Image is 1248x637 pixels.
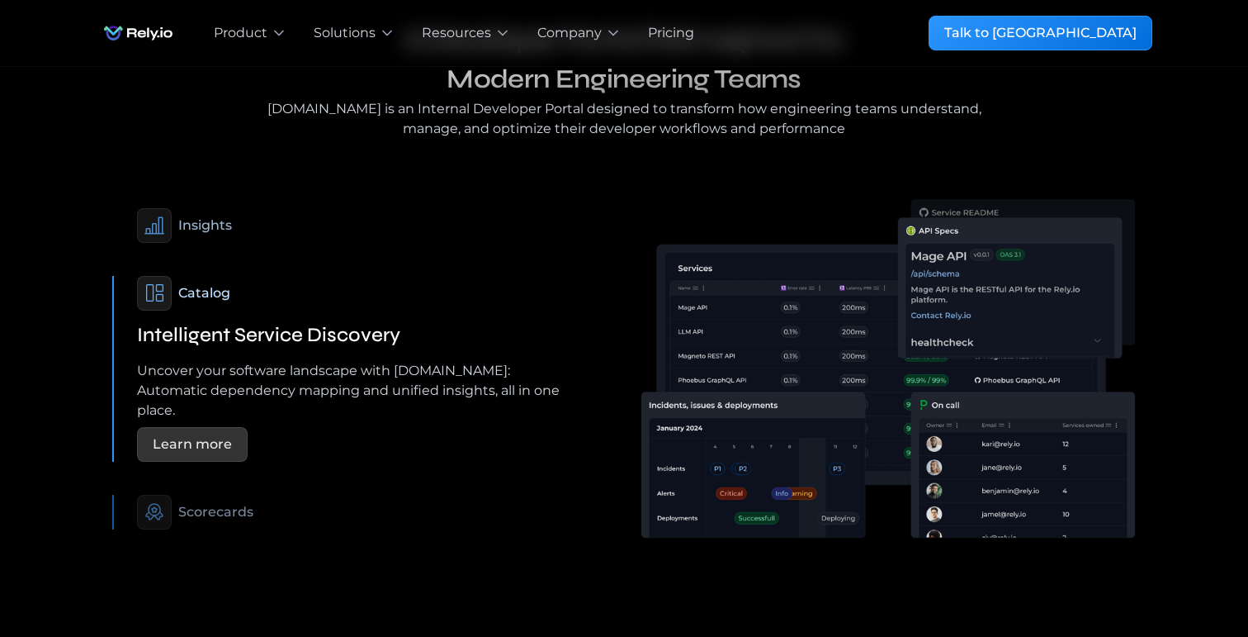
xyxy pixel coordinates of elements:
div: Insights [178,216,232,235]
div: Company [537,23,602,43]
div: Catalog [178,283,230,303]
a: Talk to [GEOGRAPHIC_DATA] [929,16,1152,50]
div: Product [214,23,267,43]
div: Talk to [GEOGRAPHIC_DATA] [944,23,1137,43]
a: home [96,17,181,50]
iframe: Chatbot [1139,528,1225,614]
div: [DOMAIN_NAME] is an Internal Developer Portal designed to transform how engineering teams underst... [261,99,987,139]
div: Solutions [314,23,376,43]
p: Uncover your software landscape with [DOMAIN_NAME]: Automatic dependency mapping and unified insi... [137,361,568,421]
a: Pricing [648,23,694,43]
img: Rely.io logo [96,17,181,50]
div: Scorecards [178,502,253,522]
h2: Intelligent Service Discovery [137,324,400,348]
div: Resources [422,23,491,43]
div: Learn more [153,435,232,454]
